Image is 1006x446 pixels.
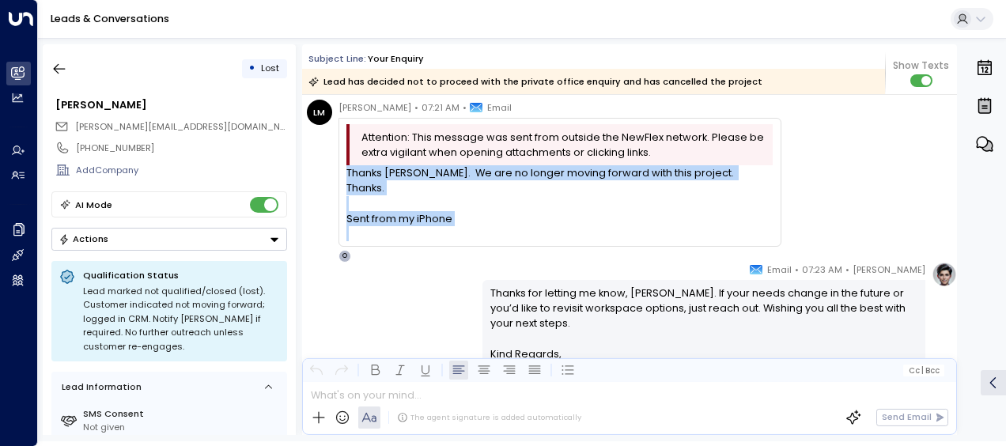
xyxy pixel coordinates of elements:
div: Sent from my iPhone [346,211,773,226]
button: Redo [332,361,351,380]
span: Subject Line: [308,52,366,65]
div: [PERSON_NAME] [55,97,286,112]
div: Lead Information [57,380,142,394]
div: Button group with a nested menu [51,228,287,251]
span: 07:23 AM [802,262,842,278]
div: AI Mode [75,197,112,213]
span: Email [487,100,512,115]
span: Show Texts [893,59,949,73]
div: O [338,250,351,263]
button: Cc|Bcc [903,365,944,376]
span: 07:21 AM [422,100,460,115]
p: Qualification Status [83,269,279,282]
button: Actions [51,228,287,251]
div: Lead marked not qualified/closed (lost). Customer indicated not moving forward; logged in CRM. No... [83,285,279,354]
div: AddCompany [76,164,286,177]
span: • [795,262,799,278]
div: LM [307,100,332,125]
div: Thanks [PERSON_NAME]. We are no longer moving forward with this project. Thanks. [346,165,773,241]
button: Undo [307,361,326,380]
span: • [463,100,467,115]
span: Attention: This message was sent from outside the NewFlex network. Please be extra vigilant when ... [361,130,769,160]
span: Lost [261,62,279,74]
span: Cc Bcc [909,366,940,375]
span: [PERSON_NAME] [338,100,411,115]
span: Kind Regards, [490,346,562,361]
span: • [845,262,849,278]
img: profile-logo.png [932,262,957,287]
div: Your enquiry [368,52,424,66]
div: Lead has decided not to proceed with the private office enquiry and has cancelled the project [308,74,762,89]
div: The agent signature is added automatically [397,412,581,423]
div: Actions [59,233,108,244]
a: Leads & Conversations [51,12,169,25]
span: lauramadgwick@icloud.com [75,120,287,134]
p: Thanks for letting me know, [PERSON_NAME]. If your needs change in the future or you’d like to re... [490,285,918,346]
label: SMS Consent [83,407,282,421]
div: [PHONE_NUMBER] [76,142,286,155]
div: Not given [83,421,282,434]
span: | [921,366,924,375]
span: [PERSON_NAME][EMAIL_ADDRESS][DOMAIN_NAME] [75,120,302,133]
span: • [414,100,418,115]
span: Email [767,262,792,278]
div: • [248,57,255,80]
span: [PERSON_NAME] [853,262,925,278]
